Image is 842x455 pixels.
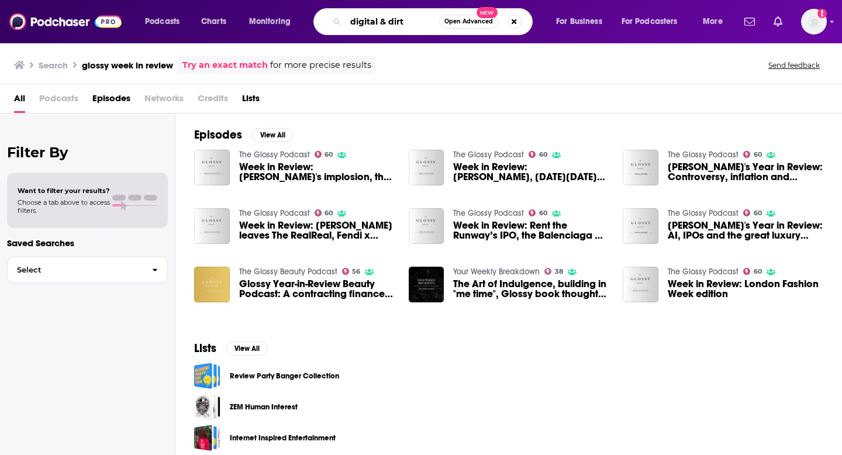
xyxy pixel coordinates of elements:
[346,12,439,31] input: Search podcasts, credits, & more...
[623,267,658,302] img: Week in Review: London Fashion Week edition
[539,211,547,216] span: 60
[668,267,739,277] a: The Glossy Podcast
[668,220,823,240] span: [PERSON_NAME]'s Year in Review: AI, IPOs and the great luxury slowdown
[230,401,298,413] a: ZEM Human Interest
[801,9,827,35] img: User Profile
[529,151,547,158] a: 60
[92,89,130,113] a: Episodes
[241,12,306,31] button: open menu
[444,19,493,25] span: Open Advanced
[194,341,216,356] h2: Lists
[194,150,230,185] img: Week in Review: Yeezy's implosion, the new pain-filled spa experience and Glossy's Influencer Bra...
[82,60,173,71] h3: glossy week in review
[7,144,168,161] h2: Filter By
[39,89,78,113] span: Podcasts
[801,9,827,35] span: Logged in as mijal
[703,13,723,30] span: More
[754,269,762,274] span: 60
[194,341,268,356] a: ListsView All
[239,220,395,240] a: Week in Review: Julie Wainwright leaves The RealReal, Fendi x Marc Jacobs, dispatches from the Gl...
[544,268,563,275] a: 38
[14,89,25,113] a: All
[453,162,609,182] span: Week in Review: [PERSON_NAME], [DATE][DATE] and a report from [PERSON_NAME]'s first UK event
[18,198,110,215] span: Choose a tab above to access filters.
[453,162,609,182] a: Week in Review: Virgil Abloh, Black Friday and a report from Glossy's first UK event
[239,150,310,160] a: The Glossy Podcast
[230,432,336,444] a: Internet Inspired Entertainment
[409,150,444,185] img: Week in Review: Virgil Abloh, Black Friday and a report from Glossy's first UK event
[529,209,547,216] a: 60
[239,162,395,182] span: Week in Review: [PERSON_NAME]'s implosion, the new pain-filled spa experience and [PERSON_NAME]'s...
[315,209,333,216] a: 60
[251,128,294,142] button: View All
[743,151,762,158] a: 60
[239,162,395,182] a: Week in Review: Yeezy's implosion, the new pain-filled spa experience and Glossy's Influencer Bra...
[668,162,823,182] span: [PERSON_NAME]'s Year in Review: Controversy, inflation and greenwashing in [DATE]
[409,267,444,302] img: The Art of Indulgence, building in "me time", Glossy book thoughts, book reviews and music recomm...
[198,89,228,113] span: Credits
[453,220,609,240] a: Week in Review: Rent the Runway’s IPO, the Balenciaga x Simpsons PFW crossover and Glossy Fashion...
[453,279,609,299] span: The Art of Indulgence, building in "me time", Glossy book thoughts, book reviews and music recomm...
[9,11,122,33] img: Podchaser - Follow, Share and Rate Podcasts
[548,12,617,31] button: open menu
[668,162,823,182] a: Glossy's Year in Review: Controversy, inflation and greenwashing in 2022
[194,267,230,302] a: Glossy Year-in-Review Beauty Podcast: A contracting finance landscape, TikTok’s big opportunity a...
[352,269,360,274] span: 56
[194,127,242,142] h2: Episodes
[7,237,168,249] p: Saved Searches
[623,150,658,185] img: Glossy's Year in Review: Controversy, inflation and greenwashing in 2022
[194,363,220,389] a: Review Party Banger Collection
[239,208,310,218] a: The Glossy Podcast
[743,268,762,275] a: 60
[453,267,540,277] a: Your Weekly Breakdown
[614,12,695,31] button: open menu
[194,208,230,244] a: Week in Review: Julie Wainwright leaves The RealReal, Fendi x Marc Jacobs, dispatches from the Gl...
[239,220,395,240] span: Week in Review: [PERSON_NAME] leaves The RealReal, Fendi x [PERSON_NAME], dispatches from the Glo...
[226,342,268,356] button: View All
[194,394,220,420] a: ZEM Human Interest
[242,89,260,113] span: Lists
[801,9,827,35] button: Show profile menu
[239,267,337,277] a: The Glossy Beauty Podcast
[668,279,823,299] a: Week in Review: London Fashion Week edition
[325,152,333,157] span: 60
[769,12,787,32] a: Show notifications dropdown
[754,152,762,157] span: 60
[477,7,498,18] span: New
[765,60,823,70] button: Send feedback
[8,266,143,274] span: Select
[249,13,291,30] span: Monitoring
[194,425,220,451] a: Internet Inspired Entertainment
[7,257,168,283] button: Select
[668,220,823,240] a: Glossy's Year in Review: AI, IPOs and the great luxury slowdown
[668,150,739,160] a: The Glossy Podcast
[342,268,361,275] a: 56
[695,12,737,31] button: open menu
[325,211,333,216] span: 60
[817,9,827,18] svg: Add a profile image
[754,211,762,216] span: 60
[453,208,524,218] a: The Glossy Podcast
[194,127,294,142] a: EpisodesView All
[623,208,658,244] img: Glossy's Year in Review: AI, IPOs and the great luxury slowdown
[182,58,268,72] a: Try an exact match
[39,60,68,71] h3: Search
[137,12,195,31] button: open menu
[555,269,563,274] span: 38
[409,208,444,244] img: Week in Review: Rent the Runway’s IPO, the Balenciaga x Simpsons PFW crossover and Glossy Fashion...
[239,279,395,299] a: Glossy Year-in-Review Beauty Podcast: A contracting finance landscape, TikTok’s big opportunity a...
